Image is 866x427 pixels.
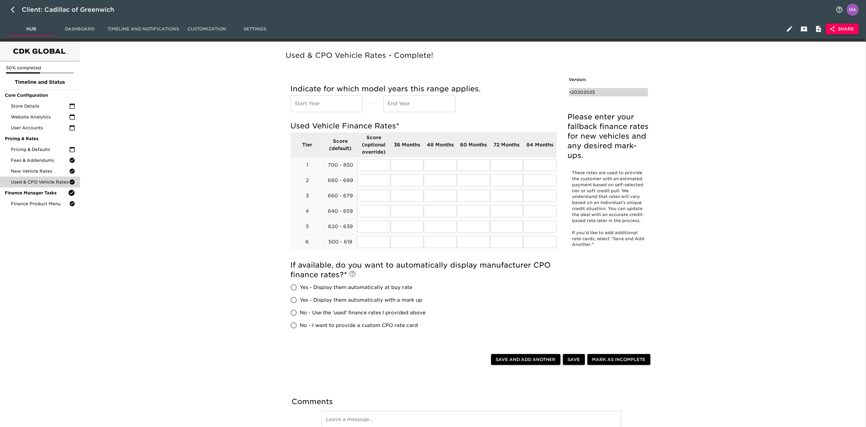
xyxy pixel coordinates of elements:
button: Mark as Incomplete [587,354,650,365]
button: Edit Hub [782,22,797,36]
p: 72 Months [490,141,523,149]
span: Mark as Incomplete [592,356,646,363]
h5: Used & CPO Vehicle Rates - Complete! [286,51,658,60]
span: Hub [11,25,52,33]
p: 620 - 639 [324,223,357,230]
p: 660 - 679 [324,192,357,199]
span: Used & CPO Vehicle Rates [11,179,69,185]
button: Client View [797,22,811,36]
div: • 20202025 [570,89,639,95]
p: 700 - 850 [324,162,357,169]
span: No - Use the 'used' finance rates I provided above [300,309,426,316]
span: Pricing & Defaults [11,146,69,152]
span: Pricing & Rates [5,136,75,142]
p: 1 [291,162,324,169]
h6: Version: [569,77,648,83]
p: 60 Months [457,141,490,149]
button: Share [826,24,859,35]
p: 84 Months [523,141,556,149]
img: Profile [847,4,859,16]
span: Share [831,25,854,33]
span: Fees & Addendums [11,157,69,163]
span: Save and Add Another [496,356,556,363]
p: 640 - 659 [324,208,357,215]
p: 680 - 699 [324,177,357,184]
p: 500 - 619 [324,238,357,246]
p: 4 [291,208,324,215]
p: Tier [291,141,324,149]
span: Customization [186,25,227,33]
span: Store Details [11,103,69,109]
p: Score (default) [324,138,357,152]
div: Client: Cadillac of Greenwich [22,5,123,14]
h5: Comments [292,397,652,407]
p: 36 Months [391,141,423,149]
span: Yes - Display them automatically with a mark up [300,297,423,304]
span: Save [568,356,580,363]
span: Website Analytics [11,114,69,120]
span: Core Configuration [5,92,75,98]
p: Score (optional override) [357,134,390,156]
span: No - I want to provide a custom CPO rate card [300,322,418,329]
p: 2 [291,177,324,184]
p: 5 [291,223,324,230]
p: 50% completed [6,65,74,71]
span: New Vehicle Rates [11,168,69,174]
span: If you’d like to add additional rate cards, select “Save and Add Another." [572,230,646,247]
p: 3 [291,192,324,199]
h5: Please enter your fallback finance rates for new vehicles and any desired mark-ups. [568,112,649,160]
span: Settings [235,25,276,33]
button: Save [563,354,585,365]
button: Internal Notes and Comments [811,22,826,36]
span: User Accounts [11,125,69,131]
span: Finance Product Menu [11,201,69,207]
span: Timeline and Status [5,79,75,86]
h5: If available, do you want to automatically display manufacturer CPO finance rates? [291,260,557,280]
span: Finance Manager Tasks [5,190,68,196]
span: Timeline and Notifications [107,25,179,33]
h5: Indicate for which model years this range applies. [291,84,557,94]
button: Save and Add Another [491,354,561,365]
p: 48 Months [424,141,457,149]
button: notifications [832,2,847,17]
h5: Used Vehicle Finance Rates [291,121,557,131]
span: Dashboard [59,25,100,33]
p: 6 [291,238,324,246]
span: These rates are used to provide the customer with an estimated payment based on self-selected tie... [572,170,645,223]
div: •20202025 [569,88,648,96]
span: Yes - Display them automatically at buy rate [300,284,413,291]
